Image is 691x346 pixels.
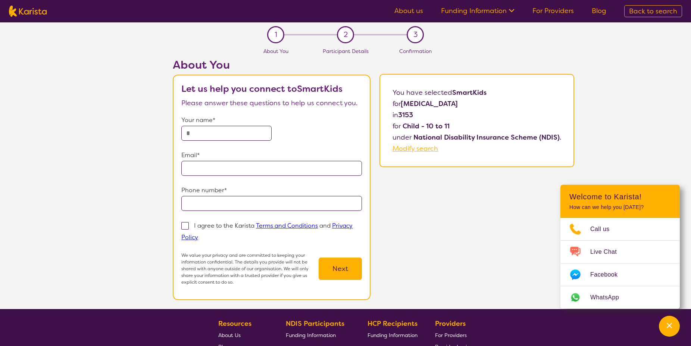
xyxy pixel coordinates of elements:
span: 2 [344,29,348,40]
p: Email* [181,150,362,161]
b: 3153 [398,110,413,119]
a: Blog [592,6,606,15]
h2: Welcome to Karista! [569,192,671,201]
p: Please answer these questions to help us connect you. [181,97,362,109]
p: Your name* [181,115,362,126]
b: Let us help you connect to SmartKids [181,83,343,95]
p: for [393,98,561,109]
span: Call us [590,224,619,235]
b: Child - 10 to 11 [403,122,450,131]
span: Funding Information [368,332,418,339]
a: For Providers [435,329,470,341]
p: under . [393,132,561,143]
span: Live Chat [590,246,626,258]
h2: About You [173,58,370,72]
ul: Choose channel [560,218,680,309]
a: Funding Information [368,329,418,341]
p: How can we help you [DATE]? [569,204,671,211]
span: Facebook [590,269,626,280]
span: For Providers [435,332,467,339]
a: For Providers [532,6,574,15]
span: Back to search [629,7,677,16]
button: Next [319,258,362,280]
p: Phone number* [181,185,362,196]
span: WhatsApp [590,292,628,303]
a: Back to search [624,5,682,17]
b: SmartKids [452,88,487,97]
a: About Us [218,329,268,341]
b: [MEDICAL_DATA] [401,99,458,108]
p: in [393,109,561,121]
img: Karista logo [9,6,47,17]
span: Confirmation [399,48,432,54]
span: 1 [275,29,277,40]
p: We value your privacy and are committed to keeping your information confidential. The details you... [181,252,319,286]
b: NDIS Participants [286,319,344,328]
p: for [393,121,561,132]
b: HCP Recipients [368,319,418,328]
b: Resources [218,319,251,328]
span: About You [263,48,288,54]
a: About us [394,6,423,15]
span: Funding Information [286,332,336,339]
b: Providers [435,319,466,328]
a: Web link opens in a new tab. [560,286,680,309]
a: Modify search [393,144,438,153]
span: Participant Details [323,48,369,54]
span: 3 [413,29,418,40]
span: About Us [218,332,241,339]
p: You have selected [393,87,561,154]
div: Channel Menu [560,185,680,309]
a: Funding Information [286,329,350,341]
a: Terms and Conditions [256,222,318,230]
a: Funding Information [441,6,515,15]
p: I agree to the Karista and [181,222,353,241]
b: National Disability Insurance Scheme (NDIS) [413,133,560,142]
button: Channel Menu [659,316,680,337]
